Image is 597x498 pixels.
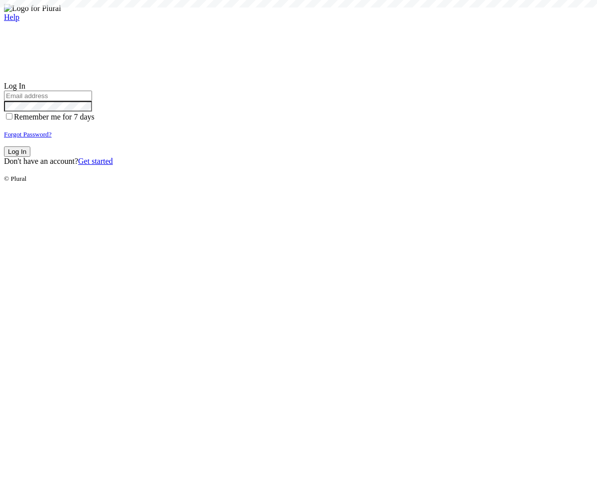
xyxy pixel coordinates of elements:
button: Log In [4,146,30,157]
img: Logo for Plural [4,4,61,13]
div: Log In [4,82,593,91]
input: Email address [4,91,92,101]
small: © Plural [4,175,26,182]
input: Remember me for 7 days [6,113,12,120]
small: Forgot Password? [4,130,52,138]
a: Help [4,13,19,21]
a: Get started [78,157,113,165]
span: Remember me for 7 days [14,113,95,121]
div: Don't have an account? [4,157,593,166]
a: Forgot Password? [4,129,52,138]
